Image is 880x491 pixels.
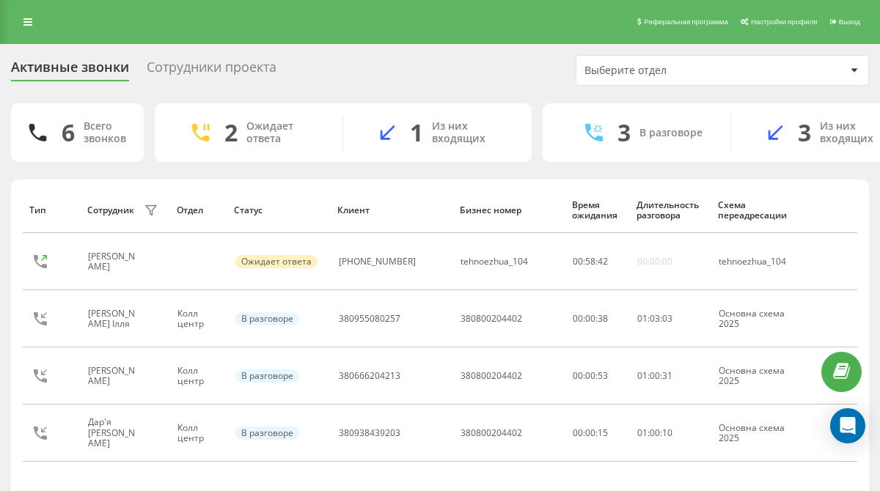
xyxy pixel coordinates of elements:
div: 380938439203 [339,428,400,438]
span: Настройки профиля [751,18,818,26]
div: 6 [62,119,75,147]
div: Дар'я [PERSON_NAME] [88,417,140,448]
div: Из них входящих [432,120,510,145]
div: Колл центр [177,366,219,387]
div: 2 [224,119,238,147]
div: Активные звонки [11,59,129,82]
div: В разговоре [235,427,299,440]
div: 380800204402 [461,428,522,438]
div: Open Intercom Messenger [830,408,865,443]
div: В разговоре [235,312,299,325]
div: В разговоре [235,369,299,383]
div: [PHONE_NUMBER] [339,256,416,267]
div: Всего звонков [84,120,126,145]
div: tehnoezhua_104 [719,256,791,267]
div: 00:00:38 [573,314,621,324]
div: [PERSON_NAME] [88,366,140,387]
div: Основна схема 2025 [719,309,791,330]
div: : : [637,314,672,324]
div: Основна схема 2025 [719,423,791,444]
div: 380955080257 [339,314,400,324]
div: : : [573,256,608,267]
div: Колл центр [177,423,219,444]
div: 380800204402 [461,314,522,324]
div: 00:00:00 [637,256,672,267]
div: Схема переадресации [718,200,793,221]
div: Отдел [177,205,220,215]
span: 00 [573,255,583,267]
span: 01 [637,312,648,325]
div: Время ожидания [572,200,623,221]
div: Статус [234,205,323,215]
span: 31 [662,369,672,382]
div: Сотрудник [87,205,134,215]
div: 3 [798,119,811,147]
span: 01 [637,369,648,382]
div: 1 [410,119,423,147]
div: Тип [29,205,73,215]
div: Ожидает ответа [246,120,320,145]
span: 00 [650,427,660,439]
span: 00 [650,369,660,382]
span: Выход [839,18,860,26]
span: 58 [585,255,595,267]
span: Реферальная программа [644,18,728,26]
div: 380666204213 [339,371,400,381]
span: 03 [650,312,660,325]
span: 10 [662,427,672,439]
div: Выберите отдел [584,64,760,77]
span: 01 [637,427,648,439]
div: 00:00:53 [573,371,621,381]
div: Колл центр [177,309,219,330]
div: 00:00:15 [573,428,621,438]
div: Ожидает ответа [235,255,318,268]
div: Длительность разговора [637,200,704,221]
span: 03 [662,312,672,325]
span: 42 [598,255,608,267]
div: 380800204402 [461,371,522,381]
div: : : [637,428,672,438]
div: Основна схема 2025 [719,366,791,387]
div: [PERSON_NAME] [88,251,140,273]
div: Клиент [337,205,445,215]
div: [PERSON_NAME] Ілля [88,309,140,330]
div: tehnoezhua_104 [461,256,528,267]
div: Сотрудники проекта [147,59,276,82]
div: 3 [617,119,631,147]
div: Бизнес номер [460,205,558,215]
div: : : [637,371,672,381]
div: В разговоре [639,127,703,139]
